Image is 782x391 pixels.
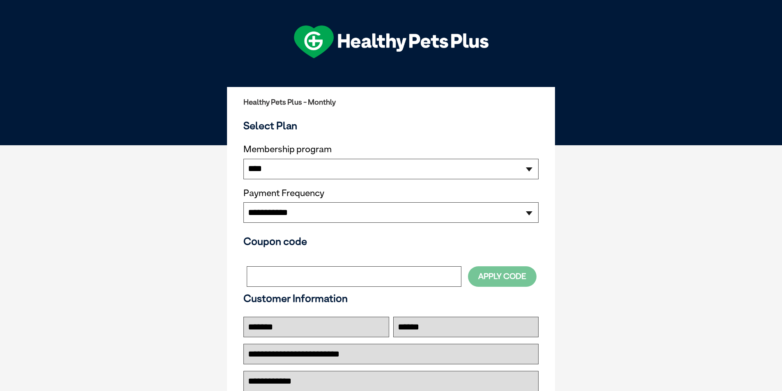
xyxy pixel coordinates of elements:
h3: Select Plan [243,119,539,132]
h3: Coupon code [243,235,539,247]
label: Payment Frequency [243,188,324,199]
h2: Healthy Pets Plus - Monthly [243,98,539,106]
h3: Customer Information [243,292,539,304]
img: hpp-logo-landscape-green-white.png [294,25,488,58]
label: Membership program [243,144,539,155]
button: Apply Code [468,266,537,286]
